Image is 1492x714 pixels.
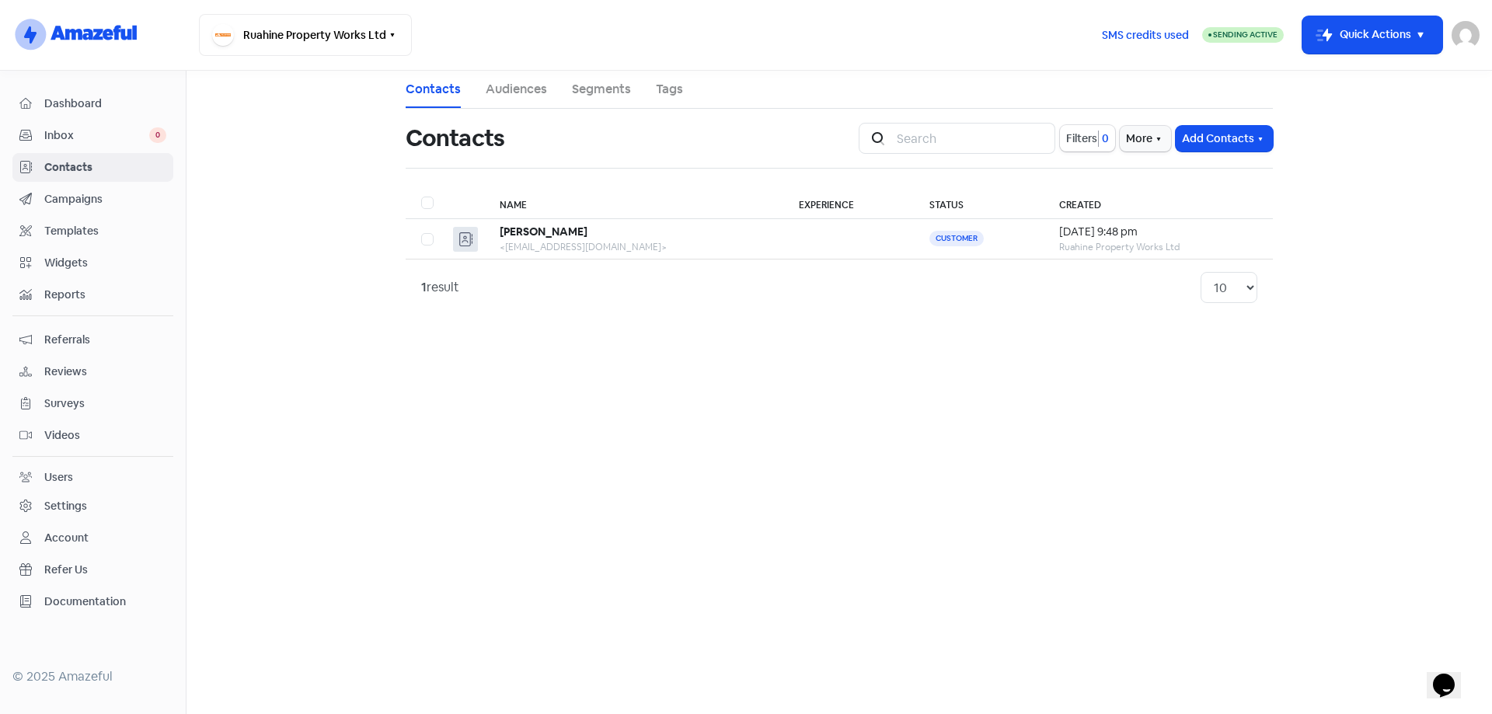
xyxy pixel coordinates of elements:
[1120,126,1171,152] button: More
[12,89,173,118] a: Dashboard
[421,278,459,297] div: result
[1059,224,1257,240] div: [DATE] 9:48 pm
[12,421,173,450] a: Videos
[12,463,173,492] a: Users
[44,469,73,486] div: Users
[12,667,173,686] div: © 2025 Amazeful
[44,127,149,144] span: Inbox
[44,159,166,176] span: Contacts
[44,223,166,239] span: Templates
[12,587,173,616] a: Documentation
[44,395,166,412] span: Surveys
[12,556,173,584] a: Refer Us
[44,530,89,546] div: Account
[406,113,504,163] h1: Contacts
[44,427,166,444] span: Videos
[500,225,587,239] b: [PERSON_NAME]
[44,287,166,303] span: Reports
[1213,30,1278,40] span: Sending Active
[44,364,166,380] span: Reviews
[12,524,173,552] a: Account
[44,255,166,271] span: Widgets
[44,498,87,514] div: Settings
[1059,240,1257,254] div: Ruahine Property Works Ltd
[1452,21,1480,49] img: User
[44,594,166,610] span: Documentation
[500,240,769,254] div: <[EMAIL_ADDRESS][DOMAIN_NAME]>
[12,249,173,277] a: Widgets
[1202,26,1284,44] a: Sending Active
[12,121,173,150] a: Inbox 0
[887,123,1055,154] input: Search
[1060,125,1115,152] button: Filters0
[929,231,984,246] span: Customer
[914,187,1043,219] th: Status
[12,492,173,521] a: Settings
[1427,652,1476,698] iframe: chat widget
[12,326,173,354] a: Referrals
[12,357,173,386] a: Reviews
[656,80,683,99] a: Tags
[1066,131,1097,147] span: Filters
[1044,187,1273,219] th: Created
[12,153,173,182] a: Contacts
[199,14,412,56] button: Ruahine Property Works Ltd
[421,279,427,295] strong: 1
[44,191,166,207] span: Campaigns
[486,80,547,99] a: Audiences
[1099,131,1109,147] span: 0
[1102,27,1189,44] span: SMS credits used
[12,185,173,214] a: Campaigns
[1302,16,1442,54] button: Quick Actions
[44,562,166,578] span: Refer Us
[1176,126,1273,152] button: Add Contacts
[406,80,461,99] a: Contacts
[783,187,914,219] th: Experience
[12,217,173,246] a: Templates
[484,187,784,219] th: Name
[44,96,166,112] span: Dashboard
[12,280,173,309] a: Reports
[149,127,166,143] span: 0
[572,80,631,99] a: Segments
[44,332,166,348] span: Referrals
[12,389,173,418] a: Surveys
[1089,26,1202,42] a: SMS credits used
